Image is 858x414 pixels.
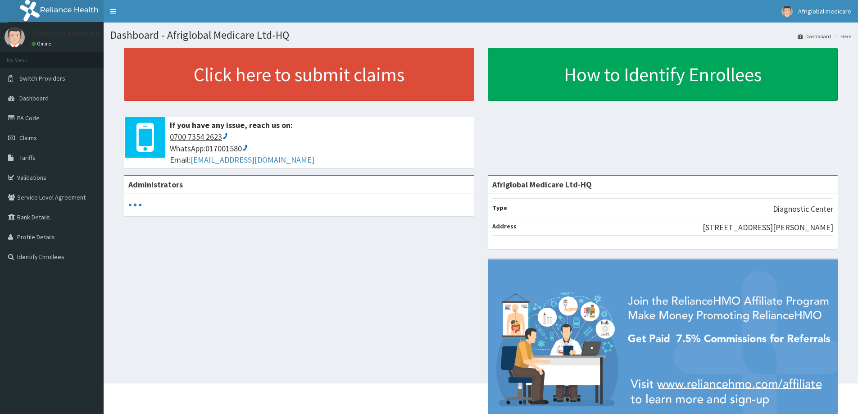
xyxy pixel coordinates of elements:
[773,203,833,215] p: Diagnostic Center
[205,143,248,154] ctc: Call 017001580 with Linkus Desktop Client
[19,94,49,102] span: Dashboard
[781,6,793,17] img: User Image
[5,27,25,47] img: User Image
[32,41,53,47] a: Online
[703,222,833,233] p: [STREET_ADDRESS][PERSON_NAME]
[492,204,507,212] b: Type
[798,32,831,40] a: Dashboard
[128,198,142,212] svg: audio-loading
[492,179,592,190] strong: Afriglobal Medicare Ltd-HQ
[492,222,517,230] b: Address
[832,32,851,40] li: Here
[205,143,242,154] ctcspan: 017001580
[170,120,293,130] b: If you have any issue, reach us on:
[19,74,65,82] span: Switch Providers
[170,132,222,142] ctcspan: 0700 7354 2623
[170,131,470,166] span: WhatsApp: Email:
[19,154,36,162] span: Tariffs
[124,48,474,101] a: Click here to submit claims
[110,29,851,41] h1: Dashboard - Afriglobal Medicare Ltd-HQ
[170,132,228,142] ctc: Call 0700 7354 2623 with Linkus Desktop Client
[19,134,37,142] span: Claims
[488,48,838,101] a: How to Identify Enrollees
[798,7,851,15] span: Afriglobal medicare
[128,179,183,190] b: Administrators
[191,155,314,165] a: [EMAIL_ADDRESS][DOMAIN_NAME]
[32,29,100,37] p: Afriglobal medicare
